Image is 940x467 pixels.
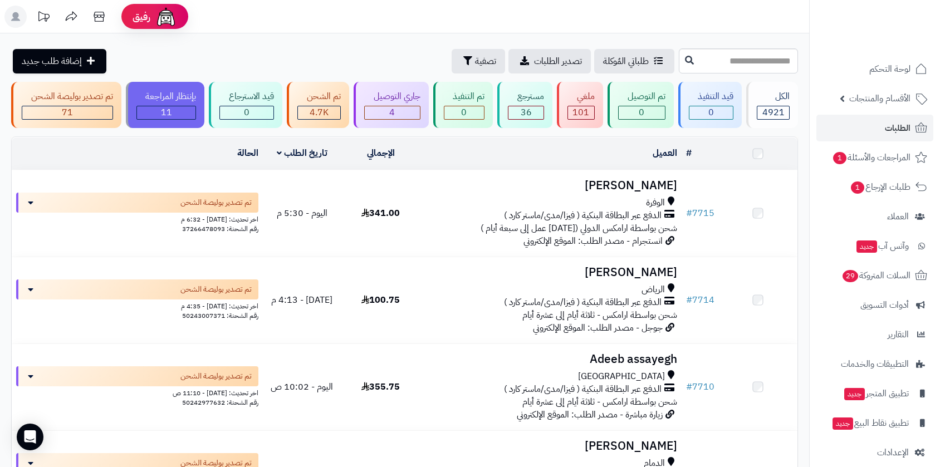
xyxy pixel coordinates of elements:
span: 355.75 [361,380,400,394]
span: 0 [639,106,644,119]
div: اخر تحديث: [DATE] - 11:10 ص [16,386,258,398]
span: 4.7K [310,106,329,119]
span: السلات المتروكة [841,268,910,283]
div: بإنتظار المراجعة [136,90,197,103]
span: طلبات الإرجاع [850,179,910,195]
span: أدوات التسويق [860,297,909,313]
a: وآتس آبجديد [816,233,933,259]
a: تطبيق المتجرجديد [816,380,933,407]
span: لوحة التحكم [869,61,910,77]
span: جوجل - مصدر الطلب: الموقع الإلكتروني [533,321,663,335]
a: لوحة التحكم [816,56,933,82]
a: ملغي 101 [555,82,605,128]
a: الطلبات [816,115,933,141]
a: تم التنفيذ 0 [431,82,496,128]
a: بإنتظار المراجعة 11 [124,82,207,128]
a: #7715 [686,207,714,220]
h3: [PERSON_NAME] [424,440,677,453]
span: التطبيقات والخدمات [841,356,909,372]
a: مسترجع 36 [495,82,555,128]
div: 0 [220,106,273,119]
div: 0 [619,106,665,119]
a: السلات المتروكة29 [816,262,933,289]
span: اليوم - 10:02 ص [271,380,333,394]
a: العميل [653,146,677,160]
span: رقم الشحنة: 50243007371 [182,311,258,321]
div: قيد التنفيذ [689,90,734,103]
span: 100.75 [361,293,400,307]
a: #7714 [686,293,714,307]
span: 341.00 [361,207,400,220]
span: شحن بواسطة ارامكس - ثلاثة أيام إلى عشرة أيام [522,395,677,409]
span: 4 [389,106,395,119]
span: الدفع عبر البطاقة البنكية ( فيزا/مدى/ماستر كارد ) [504,296,662,309]
span: تطبيق المتجر [843,386,909,401]
a: قيد التنفيذ 0 [676,82,745,128]
span: 0 [244,106,249,119]
span: # [686,207,692,220]
a: التطبيقات والخدمات [816,351,933,377]
span: جديد [844,388,865,400]
div: تم التنفيذ [444,90,485,103]
span: وآتس آب [855,238,909,254]
div: مسترجع [508,90,544,103]
div: 36 [508,106,544,119]
a: تم تصدير بوليصة الشحن 71 [9,82,124,128]
div: اخر تحديث: [DATE] - 6:32 م [16,213,258,224]
span: 0 [461,106,467,119]
span: # [686,293,692,307]
a: أدوات التسويق [816,292,933,318]
span: الوفرة [646,196,665,209]
span: 36 [521,106,532,119]
span: 71 [62,106,73,119]
a: الكل4921 [744,82,800,128]
a: تم الشحن 4.7K [285,82,351,128]
span: 1 [833,151,847,165]
span: طلباتي المُوكلة [603,55,649,68]
span: شحن بواسطة ارامكس - ثلاثة أيام إلى عشرة أيام [522,308,677,322]
span: رفيق [133,10,150,23]
a: تحديثات المنصة [30,6,57,31]
span: الأقسام والمنتجات [849,91,910,106]
span: تصفية [475,55,496,68]
span: التقارير [888,327,909,342]
div: 11 [137,106,196,119]
span: تصدير الطلبات [534,55,582,68]
span: الدفع عبر البطاقة البنكية ( فيزا/مدى/ماستر كارد ) [504,383,662,396]
span: [DATE] - 4:13 م [271,293,332,307]
div: 71 [22,106,112,119]
span: إضافة طلب جديد [22,55,82,68]
a: تاريخ الطلب [277,146,327,160]
img: ai-face.png [155,6,177,28]
a: تصدير الطلبات [508,49,591,73]
span: جديد [856,240,877,253]
h3: [PERSON_NAME] [424,179,677,192]
a: الإجمالي [367,146,395,160]
span: تم تصدير بوليصة الشحن [180,371,252,382]
div: تم الشحن [297,90,341,103]
a: إضافة طلب جديد [13,49,106,73]
div: تم التوصيل [618,90,665,103]
div: 4697 [298,106,340,119]
span: الإعدادات [877,445,909,460]
span: الطلبات [885,120,910,136]
a: التقارير [816,321,933,348]
a: الإعدادات [816,439,933,466]
span: تطبيق نقاط البيع [831,415,909,431]
div: الكل [757,90,790,103]
h3: Adeeb assayegh [424,353,677,366]
span: 29 [842,269,859,283]
a: # [686,146,692,160]
span: انستجرام - مصدر الطلب: الموقع الإلكتروني [523,234,663,248]
a: قيد الاسترجاع 0 [207,82,285,128]
a: المراجعات والأسئلة1 [816,144,933,171]
span: جديد [833,417,853,430]
h3: [PERSON_NAME] [424,266,677,279]
a: جاري التوصيل 4 [351,82,431,128]
span: تم تصدير بوليصة الشحن [180,284,252,295]
div: Open Intercom Messenger [17,424,43,450]
span: رقم الشحنة: 50242977632 [182,397,258,407]
span: # [686,380,692,394]
a: تطبيق نقاط البيعجديد [816,410,933,436]
span: رقم الشحنة: 37266478093 [182,224,258,234]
